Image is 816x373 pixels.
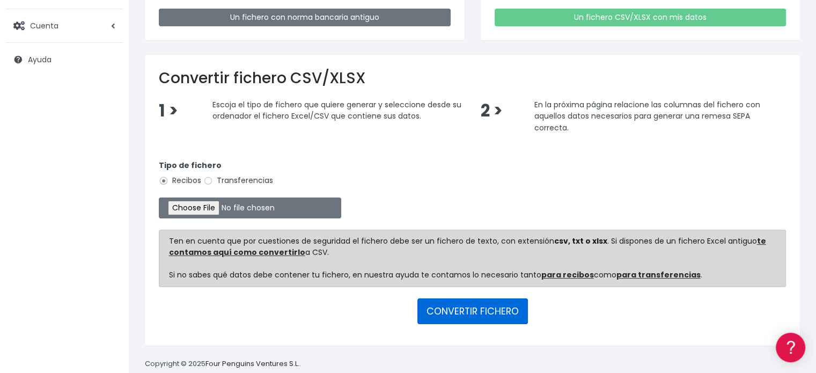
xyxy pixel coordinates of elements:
[11,119,204,129] div: Convertir ficheros
[30,20,58,31] span: Cuenta
[554,236,607,246] strong: csv, txt o xlsx
[159,99,178,122] span: 1 >
[11,274,204,291] a: API
[159,160,222,171] strong: Tipo de fichero
[11,75,204,85] div: Información general
[145,359,301,370] p: Copyright © 2025 .
[169,236,766,258] a: te contamos aquí como convertirlo
[480,99,502,122] span: 2 >
[5,48,123,71] a: Ayuda
[203,175,273,186] label: Transferencias
[541,269,594,280] a: para recibos
[11,136,204,152] a: Formatos
[11,152,204,169] a: Problemas habituales
[11,258,204,268] div: Programadores
[11,213,204,223] div: Facturación
[148,309,207,319] a: POWERED BY ENCHANT
[11,169,204,186] a: Videotutoriales
[159,230,786,287] div: Ten en cuenta que por cuestiones de seguridad el fichero debe ser un fichero de texto, con extens...
[5,14,123,37] a: Cuenta
[212,99,461,121] span: Escoja el tipo de fichero que quiere generar y seleccione desde su ordenador el fichero Excel/CSV...
[616,269,701,280] a: para transferencias
[205,359,299,369] a: Four Penguins Ventures S.L.
[534,99,760,133] span: En la próxima página relacione las columnas del fichero con aquellos datos necesarios para genera...
[159,9,451,26] a: Un fichero con norma bancaria antiguo
[11,91,204,108] a: Información general
[11,230,204,247] a: General
[159,69,786,87] h2: Convertir fichero CSV/XLSX
[11,287,204,306] button: Contáctanos
[159,175,201,186] label: Recibos
[495,9,786,26] a: Un fichero CSV/XLSX con mis datos
[11,186,204,202] a: Perfiles de empresas
[28,54,52,65] span: Ayuda
[417,298,528,324] button: CONVERTIR FICHERO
